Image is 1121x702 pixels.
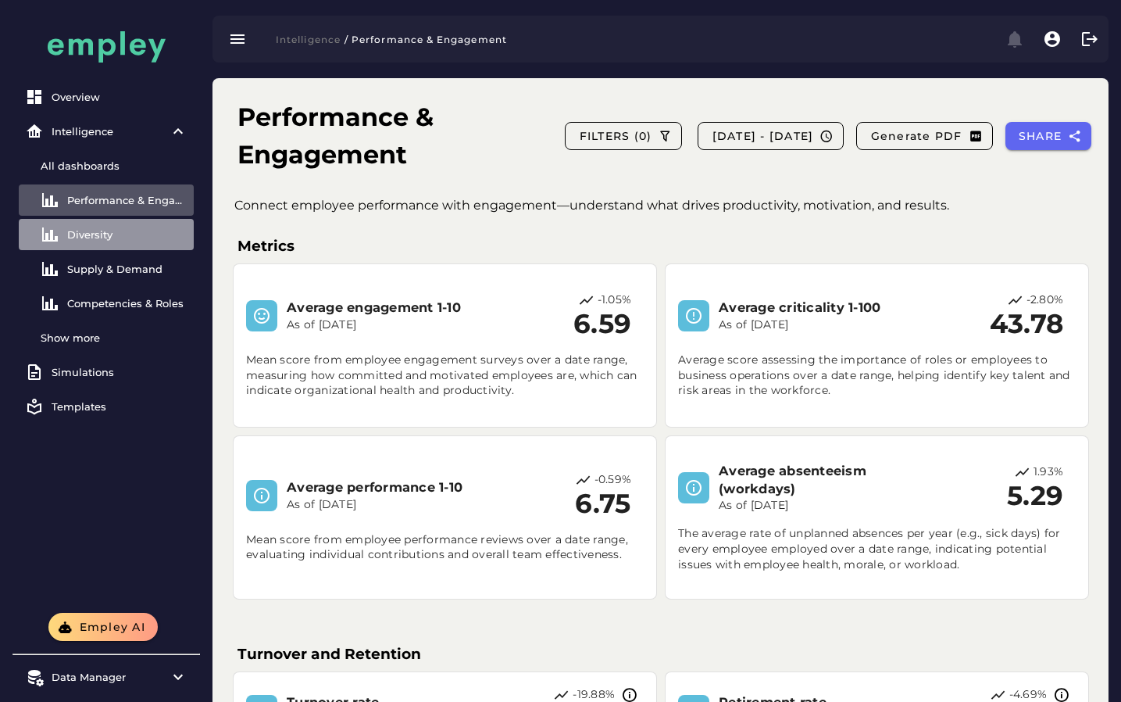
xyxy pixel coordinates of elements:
h2: 5.29 [1007,481,1063,512]
button: SHARE [1005,122,1092,150]
span: SHARE [1018,129,1062,143]
button: Empley AI [48,613,158,641]
span: FILTERS (0) [578,129,652,143]
h3: Metrics [237,235,1084,257]
p: -0.59% [594,472,632,489]
a: Competencies & Roles [19,288,194,319]
p: 1.93% [1034,464,1063,481]
a: Supply & Demand [19,253,194,285]
p: The average rate of unplanned absences per year (e.g., sick days) for every employee employed ove... [678,514,1076,573]
div: Diversity [67,228,187,241]
a: All dashboards [19,150,194,181]
h3: Average criticality 1-100 [719,299,918,317]
button: [DATE] - [DATE] [698,122,844,150]
div: Performance & Engagement [67,194,187,206]
p: As of [DATE] [287,497,486,513]
h3: Turnover and Retention [237,643,1084,665]
span: [DATE] - [DATE] [711,129,813,143]
p: -1.05% [598,292,632,309]
a: Templates [19,391,194,422]
div: Competencies & Roles [67,297,187,310]
div: All dashboards [41,159,187,172]
h1: Performance & Engagement [237,98,537,174]
h3: Average engagement 1-10 [287,299,486,317]
button: FILTERS (0) [565,122,682,150]
span: Intelligence [275,34,341,45]
h2: 43.78 [990,309,1063,340]
a: Performance & Engagement [19,184,194,216]
button: / Performance & Engagement [341,28,516,50]
button: Generate PDF [856,122,992,150]
p: As of [DATE] [287,317,486,333]
a: Diversity [19,219,194,250]
p: Mean score from employee engagement surveys over a date range, measuring how committed and motiva... [246,340,644,399]
span: Empley AI [78,620,145,634]
div: Intelligence [52,125,161,138]
h2: 6.59 [573,309,631,340]
div: Overview [52,91,187,103]
p: Mean score from employee performance reviews over a date range, evaluating individual contributio... [246,520,644,564]
span: / Performance & Engagement [344,34,507,45]
h3: Average performance 1-10 [287,478,486,496]
p: -2.80% [1026,292,1064,309]
button: Intelligence [266,28,341,50]
div: Supply & Demand [67,263,187,275]
p: As of [DATE] [719,317,918,333]
div: Data Manager [52,671,161,683]
div: Show more [41,331,187,344]
p: As of [DATE] [719,498,918,514]
p: Average score assessing the importance of roles or employees to business operations over a date r... [678,340,1076,399]
h3: Average absenteeism (workdays) [719,462,918,499]
div: Simulations [52,366,187,378]
h2: 6.75 [575,489,632,520]
span: Generate PDF [869,129,962,143]
p: Connect employee performance with engagement—understand what drives productivity, motivation, and... [234,196,1112,215]
div: Templates [52,400,187,413]
a: Overview [19,81,194,113]
a: Simulations [19,356,194,388]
